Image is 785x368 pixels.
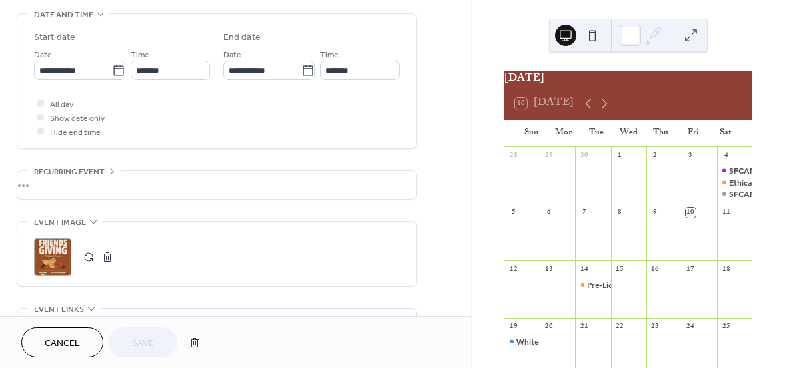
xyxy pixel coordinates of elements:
div: Fri [677,120,710,147]
button: Cancel [21,327,103,357]
div: Sat [709,120,742,147]
div: End date [223,31,261,45]
div: Thu [644,120,677,147]
div: Mon [548,120,580,147]
span: Date and time [34,8,93,22]
div: 23 [650,322,660,332]
div: Pre-Licensed Support Group [587,279,696,291]
div: 22 [615,322,625,332]
div: 13 [544,264,554,274]
div: 30 [579,151,589,161]
span: Date [34,48,52,62]
div: Wed [612,120,645,147]
div: 4 [721,151,731,161]
div: Tue [580,120,612,147]
div: 29 [544,151,554,161]
div: 1 [615,151,625,161]
span: Hide end time [50,126,101,140]
div: ; [34,238,71,276]
span: Time [131,48,149,62]
div: 24 [686,322,696,332]
div: Ethical Integration of Artificial Intelligence with Couples and Families [717,177,752,188]
div: 11 [721,208,731,218]
div: 25 [721,322,731,332]
div: 18 [721,264,731,274]
div: Sun [515,120,548,147]
div: 7 [579,208,589,218]
div: 5 [508,208,518,218]
div: 14 [579,264,589,274]
div: Start date [34,31,75,45]
div: 28 [508,151,518,161]
div: 8 [615,208,625,218]
div: 10 [686,208,696,218]
span: Show date only [50,112,105,126]
div: 2 [650,151,660,161]
div: 20 [544,322,554,332]
div: 17 [686,264,696,274]
div: 16 [650,264,660,274]
span: Cancel [45,337,80,351]
div: Pre-Licensed Support Group [575,279,610,291]
div: SFCAMFT Book Club [717,188,752,200]
div: 12 [508,264,518,274]
div: [DATE] [504,71,752,87]
span: Recurring event [34,165,105,179]
div: ••• [17,171,416,199]
span: All day [50,98,73,112]
div: 6 [544,208,554,218]
div: SFCAMFT Hiking Collaboration Series With EBCAMFT & Marin: Lace-Up for Lands End: Our Final Trailb... [717,165,752,176]
div: 15 [615,264,625,274]
span: Event image [34,216,86,230]
div: 9 [650,208,660,218]
div: 3 [686,151,696,161]
span: Time [320,48,339,62]
span: Date [223,48,241,62]
div: White Therapists Fighting Racism (WTFR) In Collaboration With LACAMFT [504,336,540,347]
div: 21 [579,322,589,332]
div: 19 [508,322,518,332]
span: Event links [34,303,84,317]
